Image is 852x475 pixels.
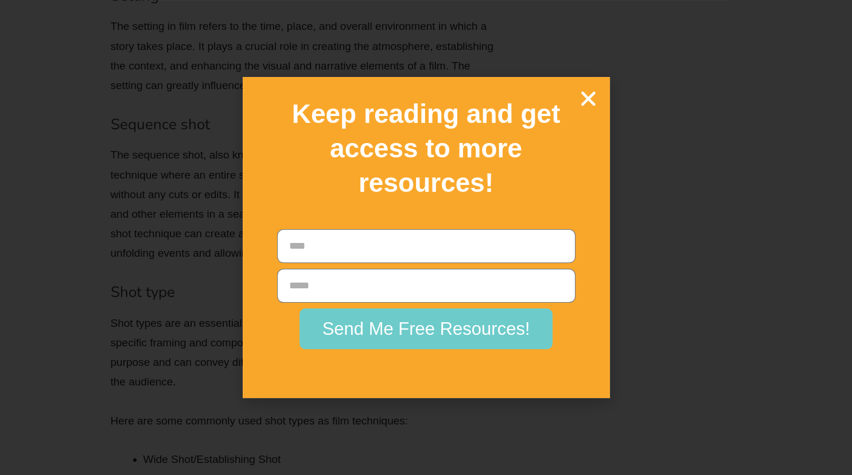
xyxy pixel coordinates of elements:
button: Send Me Free Resources! [299,308,553,349]
iframe: Chat Widget [661,346,852,475]
span: Send Me Free Resources! [322,320,530,338]
a: Close [578,88,598,109]
form: New Form [277,229,575,355]
h2: Keep reading and get access to more resources! [263,97,590,200]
